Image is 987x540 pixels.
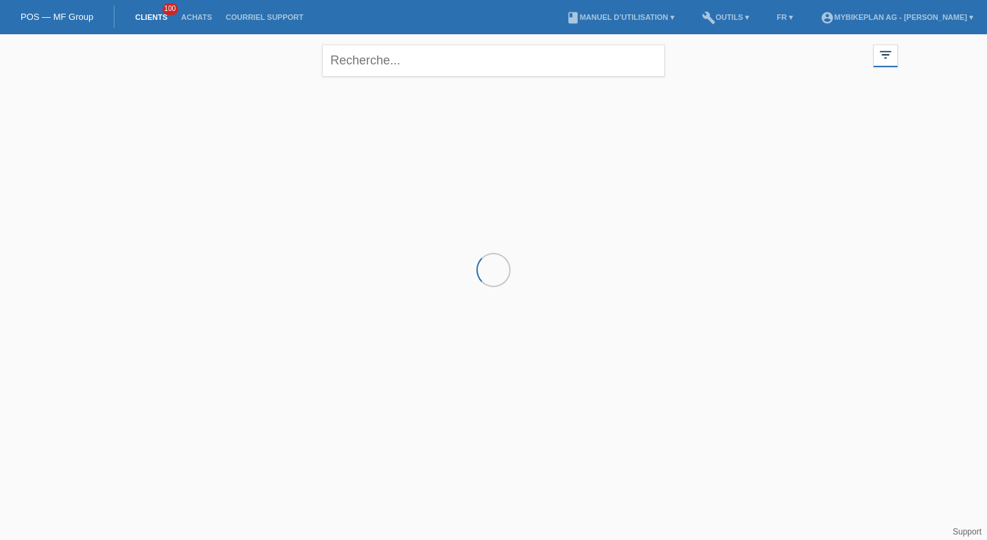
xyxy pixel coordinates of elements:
a: FR ▾ [770,13,800,21]
i: filter_list [878,47,893,62]
a: Courriel Support [219,13,310,21]
a: Achats [174,13,219,21]
a: POS — MF Group [21,12,93,22]
a: bookManuel d’utilisation ▾ [559,13,681,21]
i: account_circle [820,11,834,25]
a: Support [953,527,982,537]
input: Recherche... [322,45,665,77]
span: 100 [162,3,179,15]
a: account_circleMybikeplan AG - [PERSON_NAME] ▾ [814,13,980,21]
i: build [702,11,716,25]
i: book [566,11,580,25]
a: Clients [128,13,174,21]
a: buildOutils ▾ [695,13,756,21]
